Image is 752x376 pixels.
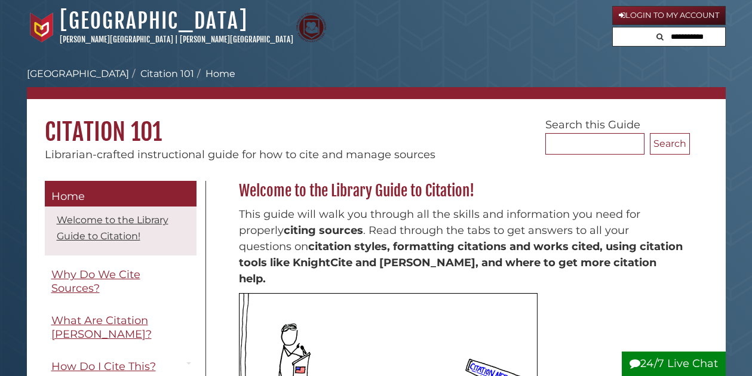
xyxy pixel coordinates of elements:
[51,314,152,341] span: What Are Citation [PERSON_NAME]?
[45,307,197,347] a: What Are Citation [PERSON_NAME]?
[57,214,168,242] a: Welcome to the Library Guide to Citation!
[180,35,293,44] a: [PERSON_NAME][GEOGRAPHIC_DATA]
[653,27,667,44] button: Search
[656,33,664,41] i: Search
[239,208,683,285] span: This guide will walk you through all the skills and information you need for properly . Read thro...
[51,360,156,373] span: How Do I Cite This?
[27,99,726,147] h1: Citation 101
[45,148,435,161] span: Librarian-crafted instructional guide for how to cite and manage sources
[284,224,363,237] strong: citing sources
[239,240,683,285] strong: citation styles, formatting citations and works cited, using citation tools like KnightCite and [...
[60,8,248,34] a: [GEOGRAPHIC_DATA]
[140,68,194,79] a: Citation 101
[233,181,690,201] h2: Welcome to the Library Guide to Citation!
[45,261,197,301] a: Why Do We Cite Sources?
[51,268,140,295] span: Why Do We Cite Sources?
[27,67,726,99] nav: breadcrumb
[27,68,129,79] a: [GEOGRAPHIC_DATA]
[650,133,690,155] button: Search
[27,13,57,42] img: Calvin University
[175,35,178,44] span: |
[296,13,326,42] img: Calvin Theological Seminary
[612,6,726,25] a: Login to My Account
[45,181,197,207] a: Home
[51,190,85,203] span: Home
[194,67,235,81] li: Home
[622,352,726,376] button: 24/7 Live Chat
[60,35,173,44] a: [PERSON_NAME][GEOGRAPHIC_DATA]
